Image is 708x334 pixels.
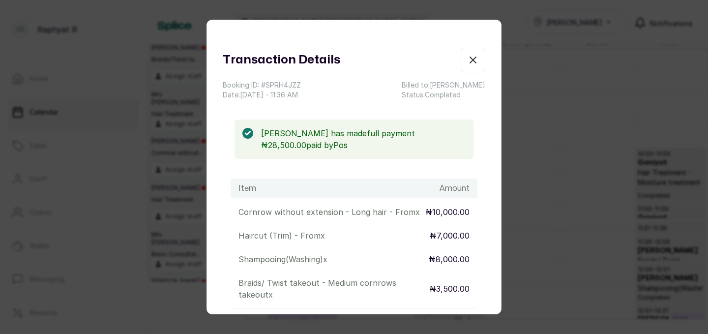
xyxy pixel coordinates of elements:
p: ₦3,500.00 [429,283,470,295]
p: ₦7,000.00 [430,230,470,242]
p: Shampooing(Washing) x [238,253,327,265]
p: ₦10,000.00 [425,206,470,218]
p: ₦28,500.00 paid by Pos [261,139,466,151]
p: ₦8,000.00 [429,253,470,265]
h1: Transaction Details [223,51,340,69]
h1: Item [238,182,256,194]
p: Haircut (Trim) - From x [238,230,325,242]
h1: Amount [440,182,470,194]
p: [PERSON_NAME] has made full payment [261,127,466,139]
p: Status: Completed [402,90,485,100]
p: Booking ID: # SPRH4JZZ [223,80,301,90]
p: Date: [DATE] ・ 11:36 AM [223,90,301,100]
p: Braids/ Twist takeout - Medium cornrows takeout x [238,277,429,301]
p: Billed to: [PERSON_NAME] [402,80,485,90]
p: Cornrow without extension - Long hair - From x [238,206,420,218]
